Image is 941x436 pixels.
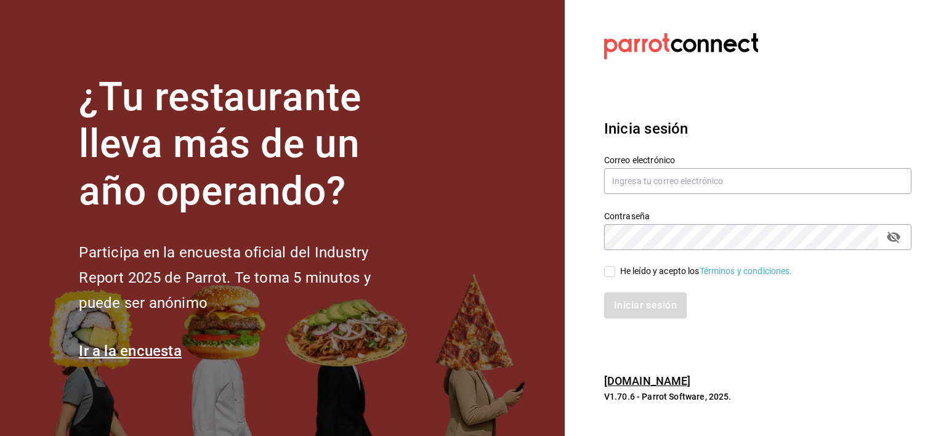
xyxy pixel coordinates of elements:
[79,342,182,360] a: Ir a la encuesta
[604,374,691,387] a: [DOMAIN_NAME]
[604,118,911,140] h3: Inicia sesión
[604,168,911,194] input: Ingresa tu correo electrónico
[620,265,793,278] div: He leído y acepto los
[79,240,411,315] h2: Participa en la encuesta oficial del Industry Report 2025 de Parrot. Te toma 5 minutos y puede se...
[604,211,911,220] label: Contraseña
[604,390,911,403] p: V1.70.6 - Parrot Software, 2025.
[700,266,793,276] a: Términos y condiciones.
[604,155,911,164] label: Correo electrónico
[883,227,904,248] button: passwordField
[79,74,411,216] h1: ¿Tu restaurante lleva más de un año operando?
